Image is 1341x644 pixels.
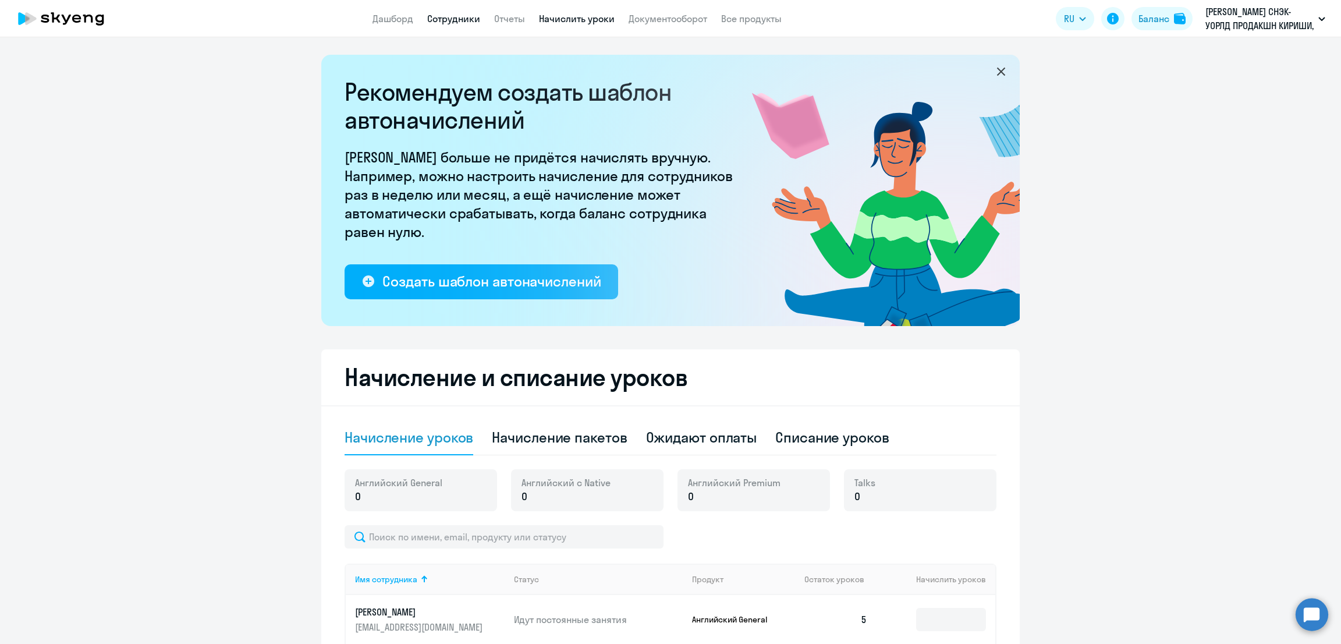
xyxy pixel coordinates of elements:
h2: Рекомендуем создать шаблон автоначислений [345,78,740,134]
div: Начисление уроков [345,428,473,447]
a: Дашборд [372,13,413,24]
a: Документооборот [629,13,707,24]
span: Английский General [355,476,442,489]
div: Баланс [1138,12,1169,26]
button: RU [1056,7,1094,30]
img: balance [1174,13,1186,24]
div: Начисление пакетов [492,428,627,447]
button: Балансbalance [1131,7,1193,30]
a: Начислить уроки [539,13,615,24]
span: 0 [355,489,361,504]
span: Английский Premium [688,476,781,489]
p: [PERSON_NAME] [355,606,485,618]
div: Списание уроков [775,428,889,447]
span: 0 [854,489,860,504]
span: RU [1064,12,1074,26]
h2: Начисление и списание уроков [345,363,996,391]
div: Ожидают оплаты [646,428,757,447]
td: 5 [795,595,877,644]
span: Talks [854,476,875,489]
th: Начислить уроков [877,564,995,595]
div: Статус [514,574,683,585]
div: Статус [514,574,539,585]
div: Продукт [692,574,796,585]
a: Сотрудники [427,13,480,24]
div: Создать шаблон автоначислений [382,272,601,291]
input: Поиск по имени, email, продукту или статусу [345,525,664,549]
a: Все продукты [721,13,782,24]
a: Отчеты [494,13,525,24]
a: [PERSON_NAME][EMAIL_ADDRESS][DOMAIN_NAME] [355,606,505,634]
p: [EMAIL_ADDRESS][DOMAIN_NAME] [355,621,485,634]
p: Английский General [692,614,779,625]
span: Остаток уроков [804,574,864,585]
p: [PERSON_NAME] СНЭК-УОРЛД ПРОДАКШН КИРИШИ, ООО, #159 [1205,5,1314,33]
div: Имя сотрудника [355,574,505,585]
p: [PERSON_NAME] больше не придётся начислять вручную. Например, можно настроить начисление для сотр... [345,148,740,241]
button: Создать шаблон автоначислений [345,264,618,299]
div: Имя сотрудника [355,574,417,585]
button: [PERSON_NAME] СНЭК-УОРЛД ПРОДАКШН КИРИШИ, ООО, #159 [1200,5,1331,33]
p: Идут постоянные занятия [514,613,683,626]
span: 0 [688,489,694,504]
div: Продукт [692,574,723,585]
span: Английский с Native [521,476,611,489]
div: Остаток уроков [804,574,877,585]
span: 0 [521,489,527,504]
